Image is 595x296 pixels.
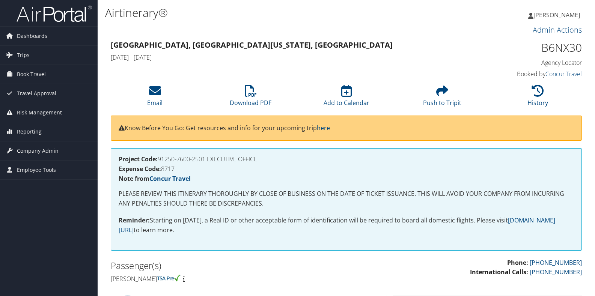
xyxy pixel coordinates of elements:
[533,11,580,19] span: [PERSON_NAME]
[119,216,555,234] a: [DOMAIN_NAME][URL]
[530,258,582,267] a: [PHONE_NUMBER]
[17,84,56,103] span: Travel Approval
[17,27,47,45] span: Dashboards
[423,89,461,107] a: Push to Tripit
[230,89,271,107] a: Download PDF
[147,89,163,107] a: Email
[527,89,548,107] a: History
[533,25,582,35] a: Admin Actions
[119,155,158,163] strong: Project Code:
[111,53,461,62] h4: [DATE] - [DATE]
[507,258,528,267] strong: Phone:
[17,122,42,141] span: Reporting
[105,5,427,21] h1: Airtinerary®
[473,40,582,56] h1: B6NX30
[17,65,46,84] span: Book Travel
[528,4,587,26] a: [PERSON_NAME]
[317,124,330,132] a: here
[119,165,161,173] strong: Expense Code:
[157,275,181,281] img: tsa-precheck.png
[17,141,59,160] span: Company Admin
[119,156,574,162] h4: 91250-7600-2501 EXECUTIVE OFFICE
[17,5,92,23] img: airportal-logo.png
[119,123,574,133] p: Know Before You Go: Get resources and info for your upcoming trip
[17,46,30,65] span: Trips
[17,103,62,122] span: Risk Management
[119,216,150,224] strong: Reminder:
[324,89,369,107] a: Add to Calendar
[119,174,191,183] strong: Note from
[473,70,582,78] h4: Booked by
[119,216,574,235] p: Starting on [DATE], a Real ID or other acceptable form of identification will be required to boar...
[111,40,393,50] strong: [GEOGRAPHIC_DATA], [GEOGRAPHIC_DATA] [US_STATE], [GEOGRAPHIC_DATA]
[545,70,582,78] a: Concur Travel
[470,268,528,276] strong: International Calls:
[473,59,582,67] h4: Agency Locator
[530,268,582,276] a: [PHONE_NUMBER]
[149,174,191,183] a: Concur Travel
[111,275,341,283] h4: [PERSON_NAME]
[119,189,574,208] p: PLEASE REVIEW THIS ITINERARY THOROUGHLY BY CLOSE OF BUSINESS ON THE DATE OF TICKET ISSUANCE. THIS...
[17,161,56,179] span: Employee Tools
[111,259,341,272] h2: Passenger(s)
[119,166,574,172] h4: 8717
